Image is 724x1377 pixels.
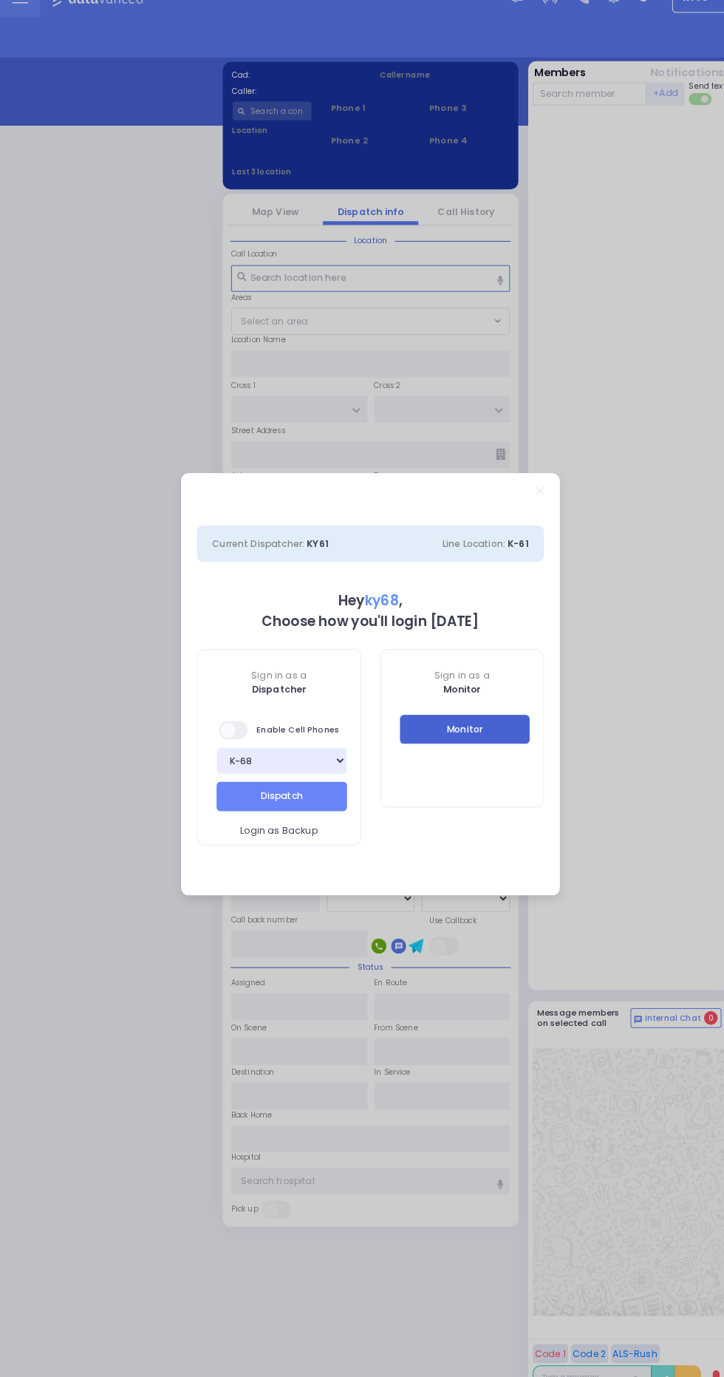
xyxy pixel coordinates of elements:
[433,687,469,699] b: Monitor
[194,673,352,687] span: Sign in as a
[496,545,516,557] span: K-61
[523,496,531,504] a: Close
[300,545,321,557] span: KY61
[214,723,332,744] span: Enable Cell Phones
[246,687,299,699] b: Dispatcher
[357,597,390,616] span: ky68
[235,825,310,838] span: Login as Backup
[331,597,394,616] b: Hey ,
[256,618,468,636] b: Choose how you'll login [DATE]
[372,673,531,687] span: Sign in as a
[391,718,518,747] button: Monitor
[208,545,298,557] span: Current Dispatcher:
[212,783,339,812] button: Dispatch
[432,545,494,557] span: Line Location:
